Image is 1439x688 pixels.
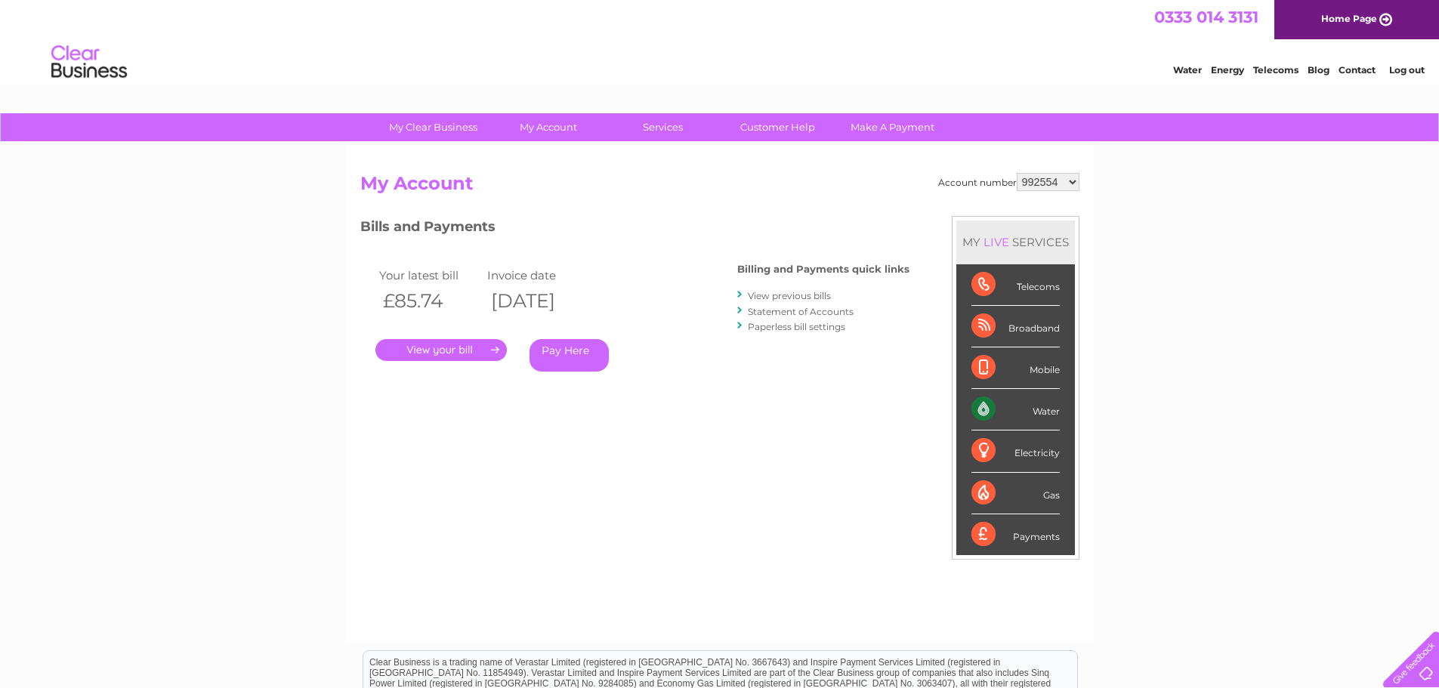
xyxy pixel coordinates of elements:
[748,306,854,317] a: Statement of Accounts
[601,113,725,141] a: Services
[1211,64,1244,76] a: Energy
[971,347,1060,389] div: Mobile
[971,389,1060,430] div: Water
[830,113,955,141] a: Make A Payment
[938,173,1079,191] div: Account number
[1173,64,1202,76] a: Water
[483,265,592,285] td: Invoice date
[375,339,507,361] a: .
[530,339,609,372] a: Pay Here
[375,285,484,316] th: £85.74
[486,113,610,141] a: My Account
[748,290,831,301] a: View previous bills
[971,430,1060,472] div: Electricity
[971,264,1060,306] div: Telecoms
[375,265,484,285] td: Your latest bill
[363,8,1077,73] div: Clear Business is a trading name of Verastar Limited (registered in [GEOGRAPHIC_DATA] No. 3667643...
[360,173,1079,202] h2: My Account
[1339,64,1376,76] a: Contact
[1154,8,1258,26] a: 0333 014 3131
[51,39,128,85] img: logo.png
[971,514,1060,555] div: Payments
[971,306,1060,347] div: Broadband
[360,216,909,242] h3: Bills and Payments
[1253,64,1298,76] a: Telecoms
[715,113,840,141] a: Customer Help
[1308,64,1329,76] a: Blog
[1389,64,1425,76] a: Log out
[737,264,909,275] h4: Billing and Payments quick links
[971,473,1060,514] div: Gas
[483,285,592,316] th: [DATE]
[980,235,1012,249] div: LIVE
[748,321,845,332] a: Paperless bill settings
[956,221,1075,264] div: MY SERVICES
[371,113,496,141] a: My Clear Business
